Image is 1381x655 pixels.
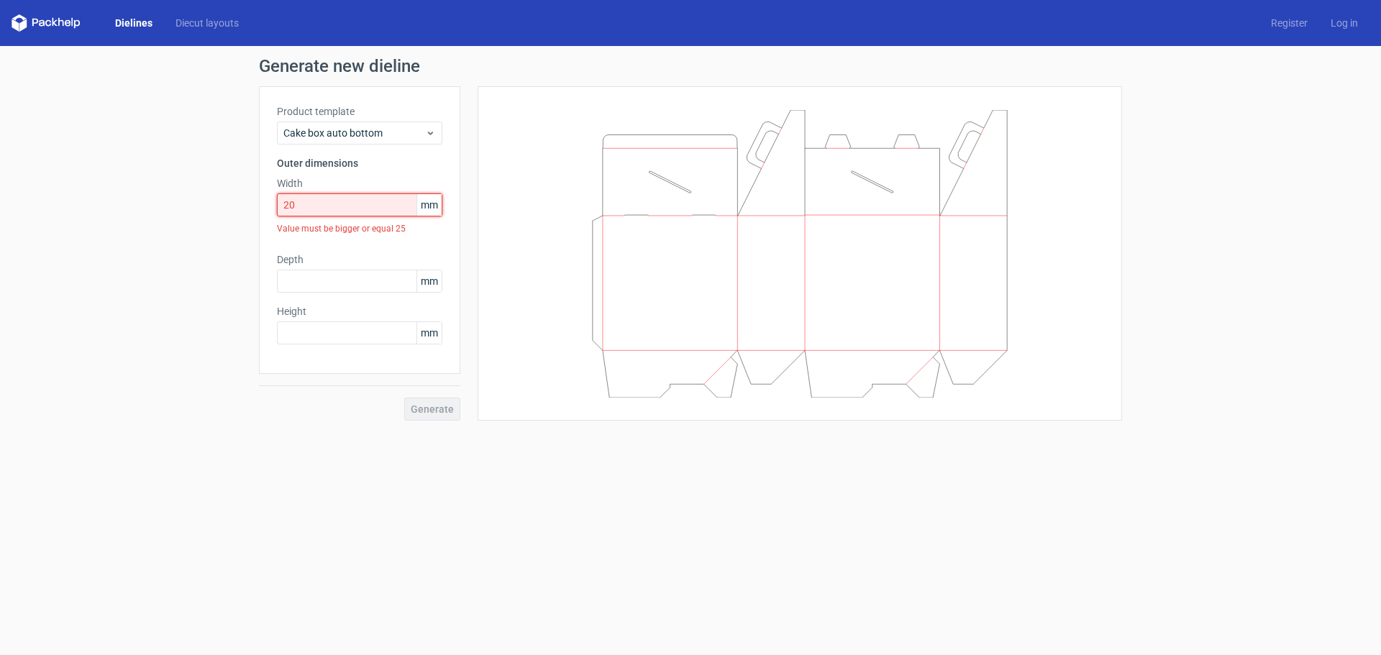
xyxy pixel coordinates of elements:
span: mm [416,322,442,344]
a: Dielines [104,16,164,30]
div: Value must be bigger or equal 25 [277,216,442,241]
a: Log in [1319,16,1369,30]
h3: Outer dimensions [277,156,442,170]
span: mm [416,194,442,216]
span: Cake box auto bottom [283,126,425,140]
label: Product template [277,104,442,119]
a: Diecut layouts [164,16,250,30]
label: Depth [277,252,442,267]
label: Height [277,304,442,319]
span: mm [416,270,442,292]
h1: Generate new dieline [259,58,1122,75]
a: Register [1259,16,1319,30]
label: Width [277,176,442,191]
